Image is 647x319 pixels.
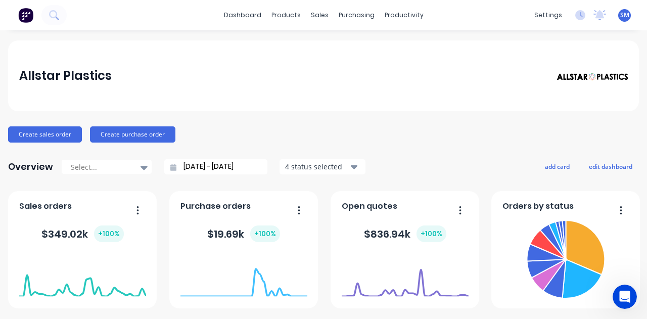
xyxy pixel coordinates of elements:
div: Overview [8,157,53,177]
div: purchasing [334,8,380,23]
div: sales [306,8,334,23]
span: SM [620,11,629,20]
div: $ 19.69k [207,225,280,242]
iframe: Intercom live chat [613,285,637,309]
div: settings [529,8,567,23]
span: Sales orders [19,200,72,212]
div: products [266,8,306,23]
button: add card [538,160,576,173]
div: + 100 % [94,225,124,242]
img: Factory [18,8,33,23]
button: Create sales order [8,126,82,143]
button: edit dashboard [582,160,639,173]
div: 4 status selected [285,161,349,172]
span: Orders by status [502,200,574,212]
button: 4 status selected [280,159,365,174]
div: + 100 % [417,225,446,242]
div: Allstar Plastics [19,66,112,86]
span: Purchase orders [180,200,251,212]
div: $ 349.02k [41,225,124,242]
span: Open quotes [342,200,397,212]
div: + 100 % [250,225,280,242]
div: $ 836.94k [364,225,446,242]
button: Create purchase order [90,126,175,143]
div: productivity [380,8,429,23]
a: dashboard [219,8,266,23]
img: Allstar Plastics [557,73,628,81]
